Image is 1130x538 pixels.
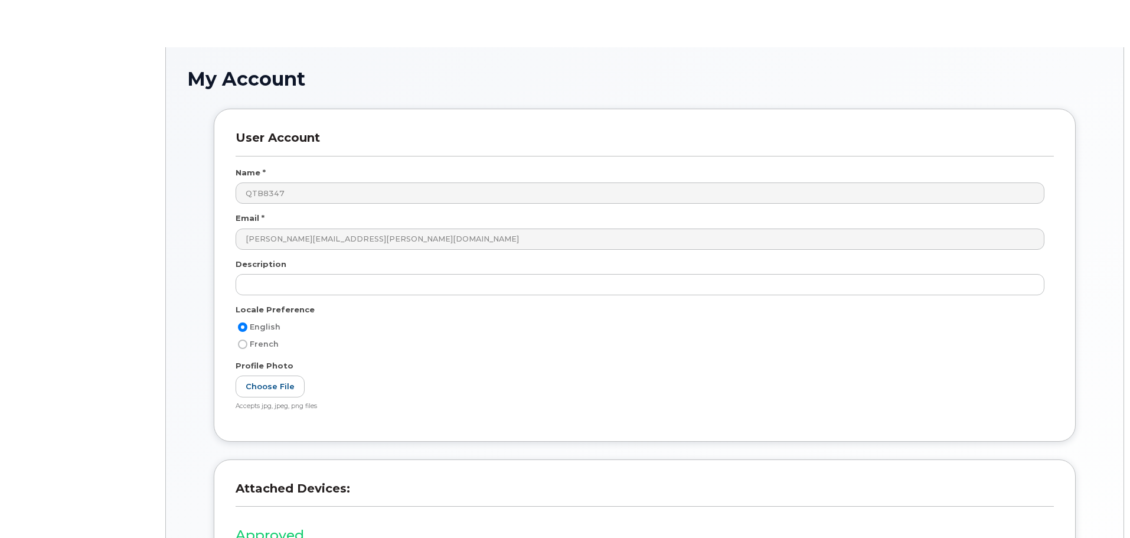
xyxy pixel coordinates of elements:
h1: My Account [187,69,1102,89]
h3: User Account [236,131,1054,156]
input: French [238,340,247,349]
h3: Attached Devices: [236,481,1054,507]
label: Choose File [236,376,305,397]
label: Email * [236,213,264,224]
input: English [238,322,247,332]
span: English [250,322,280,331]
label: Locale Preference [236,304,315,315]
label: Description [236,259,286,270]
span: French [250,340,279,348]
label: Name * [236,167,266,178]
label: Profile Photo [236,360,293,371]
div: Accepts jpg, jpeg, png files [236,402,1044,411]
